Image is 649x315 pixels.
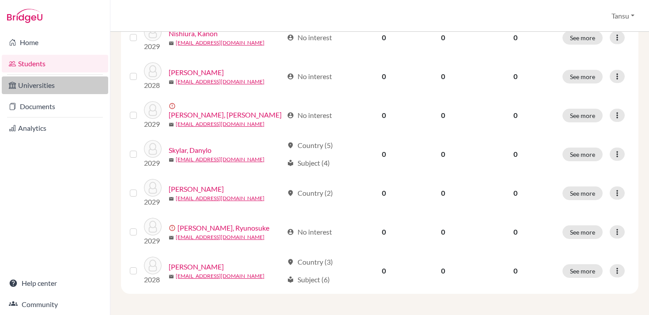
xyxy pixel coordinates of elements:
[144,80,162,91] p: 2028
[355,135,413,174] td: 0
[2,119,108,137] a: Analytics
[144,257,162,274] img: Yamamoto, Alex
[169,184,224,194] a: [PERSON_NAME]
[169,235,174,240] span: mail
[169,274,174,279] span: mail
[176,194,264,202] a: [EMAIL_ADDRESS][DOMAIN_NAME]
[413,251,474,290] td: 0
[562,186,603,200] button: See more
[169,102,177,110] span: error_outline
[355,18,413,57] td: 0
[479,227,552,237] p: 0
[287,142,294,149] span: location_on
[144,158,162,168] p: 2029
[144,23,162,41] img: Nishiura, Kanon
[355,57,413,96] td: 0
[169,262,224,272] a: [PERSON_NAME]
[144,179,162,197] img: Tanaka, Noah
[144,274,162,285] p: 2028
[287,257,333,267] div: Country (3)
[287,73,294,80] span: account_circle
[144,62,162,80] img: Romero, Joanna
[413,213,474,251] td: 0
[413,18,474,57] td: 0
[287,258,294,266] span: location_on
[479,266,552,276] p: 0
[169,145,211,156] a: Skylar, Danylo
[144,235,162,246] p: 2029
[562,225,603,239] button: See more
[7,9,42,23] img: Bridge-U
[287,190,294,197] span: location_on
[169,28,218,39] a: Nishiura, Kanon
[169,122,174,127] span: mail
[144,140,162,158] img: Skylar, Danylo
[479,71,552,82] p: 0
[169,67,224,78] a: [PERSON_NAME]
[413,57,474,96] td: 0
[562,70,603,83] button: See more
[287,188,333,198] div: Country (2)
[479,188,552,198] p: 0
[562,109,603,122] button: See more
[169,224,177,232] span: error_outline
[2,76,108,94] a: Universities
[479,110,552,121] p: 0
[2,98,108,115] a: Documents
[287,228,294,235] span: account_circle
[176,272,264,280] a: [EMAIL_ADDRESS][DOMAIN_NAME]
[287,274,330,285] div: Subject (6)
[562,148,603,161] button: See more
[562,31,603,45] button: See more
[2,34,108,51] a: Home
[355,251,413,290] td: 0
[413,96,474,135] td: 0
[169,80,174,85] span: mail
[144,41,162,52] p: 2029
[176,78,264,86] a: [EMAIL_ADDRESS][DOMAIN_NAME]
[176,120,264,128] a: [EMAIL_ADDRESS][DOMAIN_NAME]
[287,227,332,237] div: No interest
[355,213,413,251] td: 0
[144,119,162,129] p: 2029
[177,223,269,233] a: [PERSON_NAME], Ryunosuke
[144,197,162,207] p: 2029
[479,32,552,43] p: 0
[355,96,413,135] td: 0
[287,140,333,151] div: Country (5)
[562,264,603,278] button: See more
[607,8,638,24] button: Tansu
[413,135,474,174] td: 0
[287,112,294,119] span: account_circle
[2,296,108,313] a: Community
[144,101,162,119] img: Shibata, Saori Samaniego
[176,156,264,163] a: [EMAIL_ADDRESS][DOMAIN_NAME]
[413,174,474,213] td: 0
[287,110,332,121] div: No interest
[287,276,294,283] span: local_library
[287,32,332,43] div: No interest
[287,34,294,41] span: account_circle
[287,158,330,168] div: Subject (4)
[479,149,552,159] p: 0
[2,55,108,72] a: Students
[287,71,332,82] div: No interest
[169,196,174,201] span: mail
[176,39,264,47] a: [EMAIL_ADDRESS][DOMAIN_NAME]
[169,157,174,163] span: mail
[144,218,162,235] img: Tsuji, Ryunosuke
[355,174,413,213] td: 0
[169,41,174,46] span: mail
[169,110,282,120] a: [PERSON_NAME], [PERSON_NAME]
[2,274,108,292] a: Help center
[287,159,294,167] span: local_library
[176,233,264,241] a: [EMAIL_ADDRESS][DOMAIN_NAME]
